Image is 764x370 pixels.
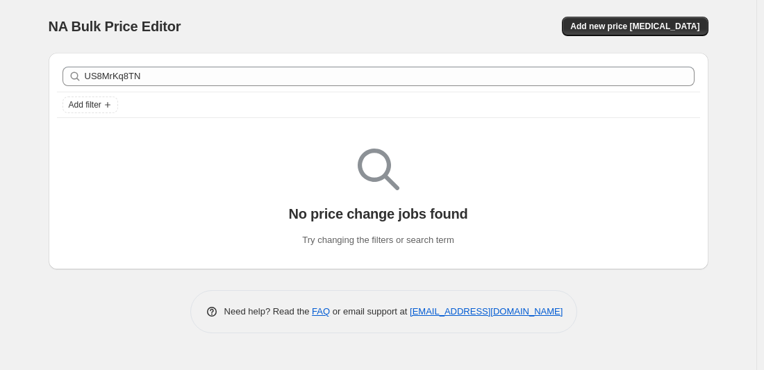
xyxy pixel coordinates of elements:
[358,149,399,190] img: Empty search results
[562,17,708,36] button: Add new price [MEDICAL_DATA]
[330,306,410,317] span: or email support at
[302,233,454,247] p: Try changing the filters or search term
[49,19,181,34] span: NA Bulk Price Editor
[312,306,330,317] a: FAQ
[224,306,313,317] span: Need help? Read the
[410,306,563,317] a: [EMAIL_ADDRESS][DOMAIN_NAME]
[288,205,467,222] p: No price change jobs found
[570,21,699,32] span: Add new price [MEDICAL_DATA]
[63,96,118,113] button: Add filter
[69,99,101,110] span: Add filter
